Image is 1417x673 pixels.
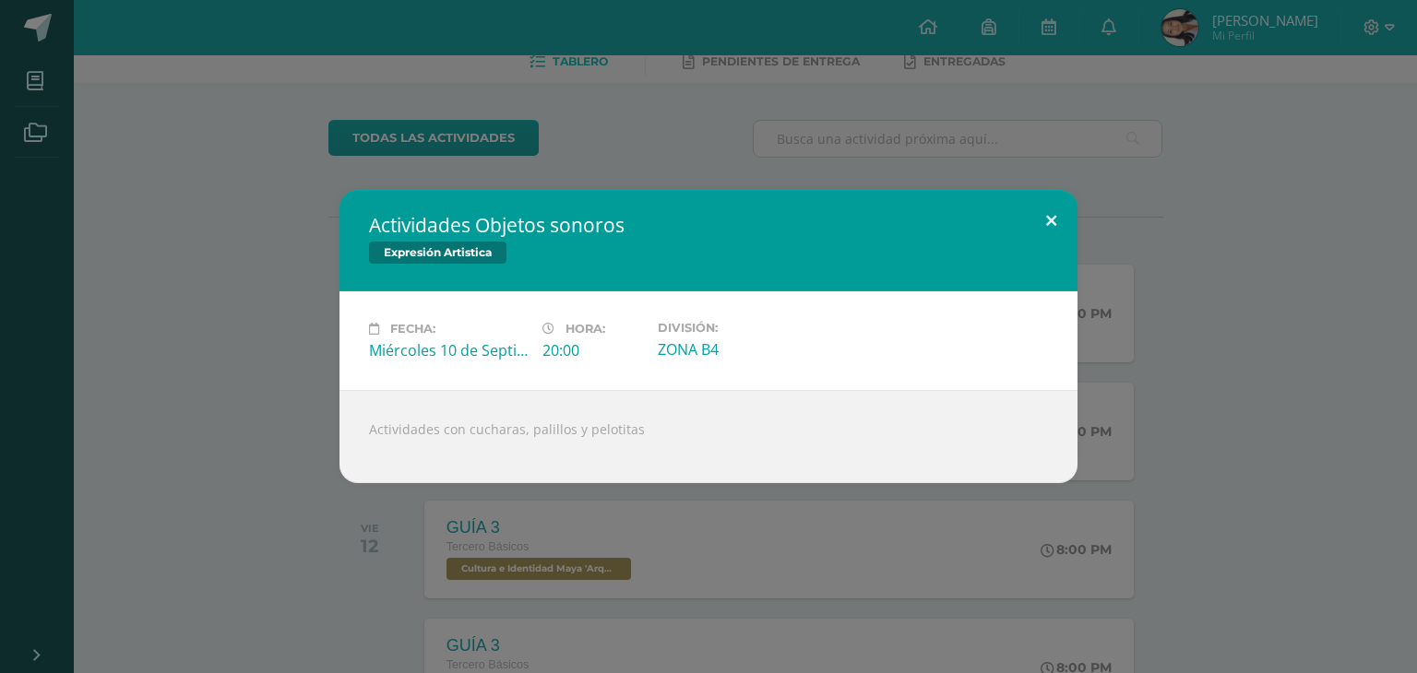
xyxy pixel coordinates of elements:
span: Hora: [566,322,605,336]
span: Fecha: [390,322,435,336]
div: Miércoles 10 de Septiembre [369,340,528,360]
div: ZONA B4 [658,339,816,360]
div: Actividades con cucharas, palillos y pelotitas [339,390,1078,483]
h2: Actividades Objetos sonoros [369,212,1048,238]
label: División: [658,321,816,335]
div: 20:00 [542,340,643,360]
span: Expresión Artistica [369,242,506,264]
button: Close (Esc) [1025,190,1078,253]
